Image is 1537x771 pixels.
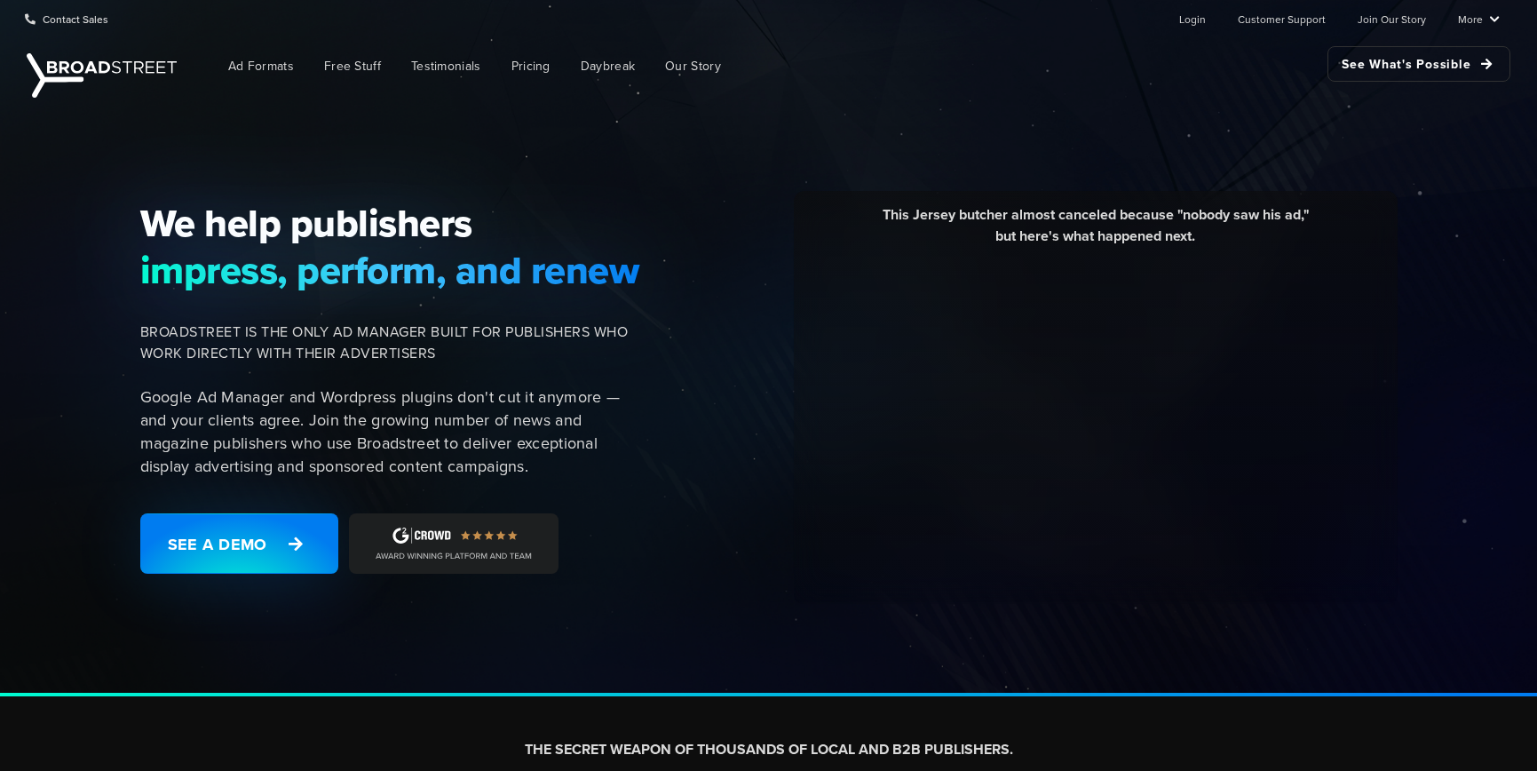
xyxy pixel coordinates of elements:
a: Our Story [652,46,734,86]
a: Daybreak [567,46,648,86]
h2: THE SECRET WEAPON OF THOUSANDS OF LOCAL AND B2B PUBLISHERS. [273,741,1264,759]
span: BROADSTREET IS THE ONLY AD MANAGER BUILT FOR PUBLISHERS WHO WORK DIRECTLY WITH THEIR ADVERTISERS [140,322,641,364]
span: Pricing [511,57,551,76]
a: See a Demo [140,513,338,574]
span: We help publishers [140,200,641,246]
a: More [1458,1,1500,36]
span: Our Story [665,57,721,76]
span: impress, perform, and renew [140,247,641,293]
a: Join Our Story [1358,1,1426,36]
div: This Jersey butcher almost canceled because "nobody saw his ad," but here's what happened next. [807,204,1384,260]
a: Free Stuff [311,46,394,86]
a: Login [1179,1,1206,36]
a: Contact Sales [25,1,108,36]
nav: Main [186,37,1510,95]
span: Free Stuff [324,57,381,76]
a: Testimonials [398,46,495,86]
span: Ad Formats [228,57,294,76]
a: Ad Formats [215,46,307,86]
img: Broadstreet | The Ad Manager for Small Publishers [27,53,177,98]
p: Google Ad Manager and Wordpress plugins don't cut it anymore — and your clients agree. Join the g... [140,385,641,478]
span: Testimonials [411,57,481,76]
span: Daybreak [581,57,635,76]
a: Pricing [498,46,564,86]
a: See What's Possible [1327,46,1510,82]
iframe: YouTube video player [807,260,1384,584]
a: Customer Support [1238,1,1326,36]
